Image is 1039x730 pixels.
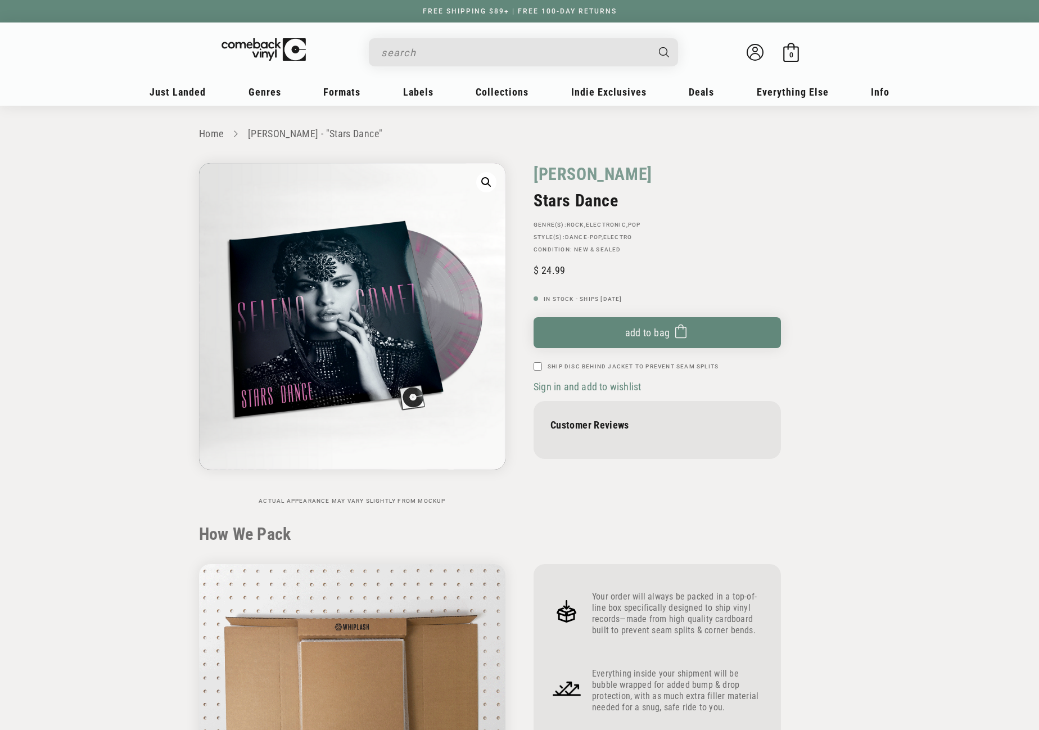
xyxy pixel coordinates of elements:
[534,246,781,253] p: Condition: New & Sealed
[199,498,505,504] p: Actual appearance may vary slightly from mockup
[789,51,793,59] span: 0
[550,672,583,705] img: Frame_4_1.png
[550,595,583,628] img: Frame_4.png
[381,41,648,64] input: search
[689,86,714,98] span: Deals
[548,362,719,371] label: Ship Disc Behind Jacket To Prevent Seam Splits
[871,86,889,98] span: Info
[550,419,764,431] p: Customer Reviews
[534,264,539,276] span: $
[369,38,678,66] div: Search
[628,222,641,228] a: Pop
[625,327,670,339] span: Add to bag
[248,128,382,139] a: [PERSON_NAME] - "Stars Dance"
[199,126,840,142] nav: breadcrumbs
[199,128,223,139] a: Home
[534,381,641,393] span: Sign in and add to wishlist
[757,86,829,98] span: Everything Else
[199,524,840,544] h2: How We Pack
[565,234,602,240] a: Dance-pop
[534,163,652,185] a: [PERSON_NAME]
[603,234,632,240] a: Electro
[412,7,628,15] a: FREE SHIPPING $89+ | FREE 100-DAY RETURNS
[567,222,584,228] a: Rock
[323,86,360,98] span: Formats
[249,86,281,98] span: Genres
[592,668,764,713] p: Everything inside your shipment will be bubble wrapped for added bump & drop protection, with as ...
[534,234,781,241] p: STYLE(S): ,
[534,317,781,348] button: Add to bag
[534,191,781,210] h2: Stars Dance
[649,38,680,66] button: Search
[403,86,433,98] span: Labels
[199,163,505,504] media-gallery: Gallery Viewer
[534,380,644,393] button: Sign in and add to wishlist
[476,86,528,98] span: Collections
[586,222,626,228] a: Electronic
[534,222,781,228] p: GENRE(S): , ,
[592,591,764,636] p: Your order will always be packed in a top-of-line box specifically designed to ship vinyl records...
[534,264,565,276] span: 24.99
[150,86,206,98] span: Just Landed
[571,86,647,98] span: Indie Exclusives
[534,296,781,303] p: In Stock - Ships [DATE]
